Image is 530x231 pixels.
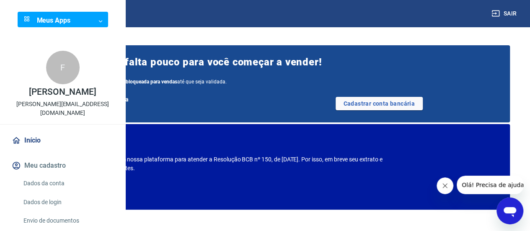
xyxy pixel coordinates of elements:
b: bloqueada para vendas [126,79,177,85]
button: Meu cadastro [10,156,115,175]
p: [PERSON_NAME][EMAIL_ADDRESS][DOMAIN_NAME] [7,100,119,117]
a: Início [10,131,115,150]
p: Estamos realizando adequações em nossa plataforma para atender a Resolução BCB nº 150, de [DATE].... [33,155,404,173]
a: Dados de login [20,194,115,211]
span: Por segurança, sua conta permanecerá até que seja validada. [37,79,493,85]
a: Dados da conta [20,175,115,192]
span: Olá! Precisa de ajuda? [5,6,70,13]
a: Envio de documentos [20,212,115,229]
button: Sair [490,6,520,21]
div: F [46,51,80,84]
iframe: Botão para abrir a janela de mensagens [496,197,523,224]
span: [PERSON_NAME], falta pouco para você começar a vender! [37,55,493,69]
p: [PERSON_NAME] [29,88,96,96]
iframe: Mensagem da empresa [457,176,523,194]
a: Cadastrar conta bancária [336,97,423,110]
iframe: Fechar mensagem [437,177,453,194]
